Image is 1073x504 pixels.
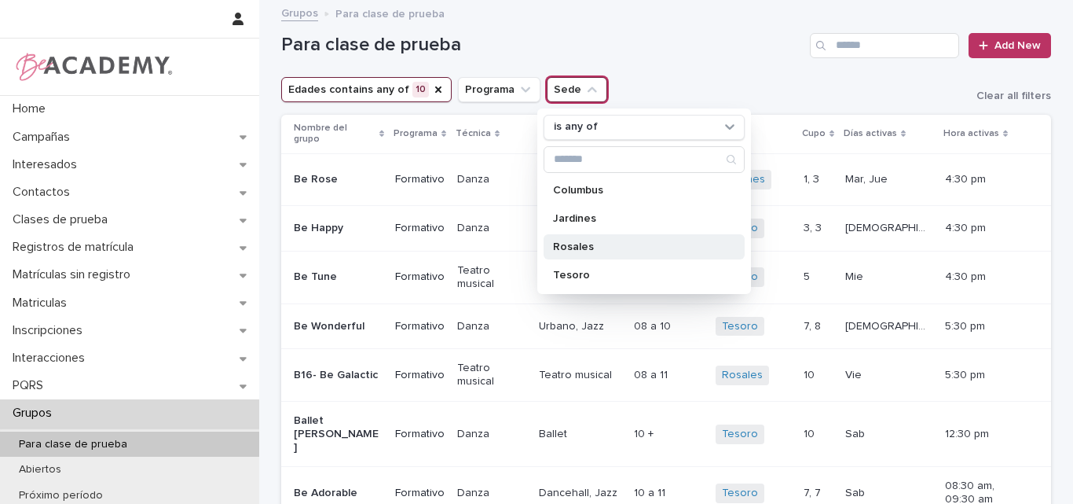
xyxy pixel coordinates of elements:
p: Cupo [802,125,826,142]
p: Be Wonderful [294,320,381,333]
input: Search [544,147,744,172]
a: Tesoro [722,487,758,500]
a: Tesoro [722,428,758,441]
p: Grupos [6,406,64,421]
p: Formativo [395,173,445,186]
p: Programa [394,125,438,142]
img: WPrjXfSUmiLcdUfaYY4Q [13,51,174,83]
p: Nombre del grupo [294,120,375,149]
p: Teatro musical [539,369,621,382]
p: Formativo [395,369,445,382]
p: 1, 3 [804,170,822,186]
p: Danza [457,487,526,500]
p: 5:30 pm [945,369,1026,382]
span: Add New [994,40,1041,51]
p: Clases de prueba [6,212,120,227]
p: B16- Be Galactic [294,369,381,382]
p: 10 a 11 [634,484,668,500]
p: Sab [845,425,868,441]
p: Formativo [395,428,445,441]
p: Dancehall, Jazz [539,487,621,500]
p: 10 [804,366,818,382]
p: Registros de matrícula [6,240,146,255]
p: Interesados [6,157,90,172]
p: 08 a 11 [634,366,671,382]
tr: Be HappyFormativoDanzaDancehall, Jazz08 a 1008 a 10 Tesoro 3, 33, 3 [DEMOGRAPHIC_DATA], Mar[DEMOG... [281,206,1051,252]
p: 12:30 pm [945,428,1026,441]
a: Add New [969,33,1051,58]
p: Interacciones [6,351,97,366]
div: Search [544,146,745,173]
p: Rosales [553,241,720,252]
p: Próximo período [6,489,115,502]
p: Columbus [553,185,720,196]
p: is any of [554,120,598,134]
p: Formativo [395,270,445,284]
p: 4:30 pm [945,173,1026,186]
p: 7, 7 [804,484,824,500]
tr: B16- Be GalacticFormativoTeatro musicalTeatro musical08 a 1108 a 11 Rosales 1010 VieVie 5:30 pm [281,349,1051,402]
a: Tesoro [722,320,758,333]
p: 5:30 pm [945,320,1026,333]
p: Vie [845,366,865,382]
tr: Ballet [PERSON_NAME]FormativoDanzaBallet10 +10 + Tesoro 1010 SabSab 12:30 pm [281,401,1051,466]
p: Be Tune [294,270,381,284]
p: Formativo [395,222,445,235]
p: Jardines [553,213,720,224]
tr: Be RoseFormativoDanzaUrbano, Street jazz07 a 1007 a 10 Jardines 1, 31, 3 Mar, JueMar, Jue 4:30 pm [281,153,1051,206]
p: Urbano, Jazz [539,320,621,333]
p: Ballet [PERSON_NAME] [294,414,381,454]
input: Search [810,33,959,58]
p: Be Rose [294,173,381,186]
p: Sab [845,484,868,500]
p: 4:30 pm [945,222,1026,235]
p: Días activas [844,125,897,142]
p: Tesoro [553,270,720,281]
p: Ballet [539,428,621,441]
p: Matrículas sin registro [6,267,143,282]
p: Contactos [6,185,82,200]
p: 7, 8 [804,317,824,333]
p: Técnica [456,125,491,142]
a: Grupos [281,3,318,21]
p: Matriculas [6,296,79,311]
p: Danza [457,320,526,333]
p: PQRS [6,378,56,393]
a: Rosales [722,369,763,382]
p: Para clase de prueba [335,4,445,21]
p: 3, 3 [804,219,825,235]
button: Clear all filters [964,90,1051,101]
button: Edades [281,77,452,102]
p: Campañas [6,130,82,145]
p: 4:30 pm [945,270,1026,284]
tr: Be TuneFormativoTeatro musicalTeatro musical08 a 1208 a 12 Tesoro 55 MieMie 4:30 pm [281,251,1051,304]
p: Teatro musical [457,362,526,388]
p: Danza [457,222,526,235]
p: 10 + [634,425,657,441]
p: Be Happy [294,222,381,235]
p: Home [6,101,58,116]
p: Mar, Jue [845,170,891,186]
p: Danza [457,173,526,186]
tr: Be WonderfulFormativoDanzaUrbano, Jazz08 a 1008 a 10 Tesoro 7, 87, 8 [DEMOGRAPHIC_DATA], Mar[DEMO... [281,304,1051,349]
p: Hora activas [943,125,999,142]
p: Inscripciones [6,323,95,338]
button: Sede [547,77,607,102]
p: 10 [804,425,818,441]
p: Be Adorable [294,487,381,500]
p: Formativo [395,320,445,333]
h1: Para clase de prueba [281,34,804,57]
p: Abiertos [6,463,74,476]
p: 5 [804,267,813,284]
p: 08 a 10 [634,317,674,333]
p: [DEMOGRAPHIC_DATA], Mar [845,317,936,333]
p: Mie [845,267,866,284]
p: Teatro musical [457,264,526,291]
p: Para clase de prueba [6,438,140,451]
p: [DEMOGRAPHIC_DATA], Mar [845,219,936,235]
button: Programa [458,77,540,102]
p: Danza [457,428,526,441]
p: Formativo [395,487,445,500]
span: Clear all filters [976,90,1051,101]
